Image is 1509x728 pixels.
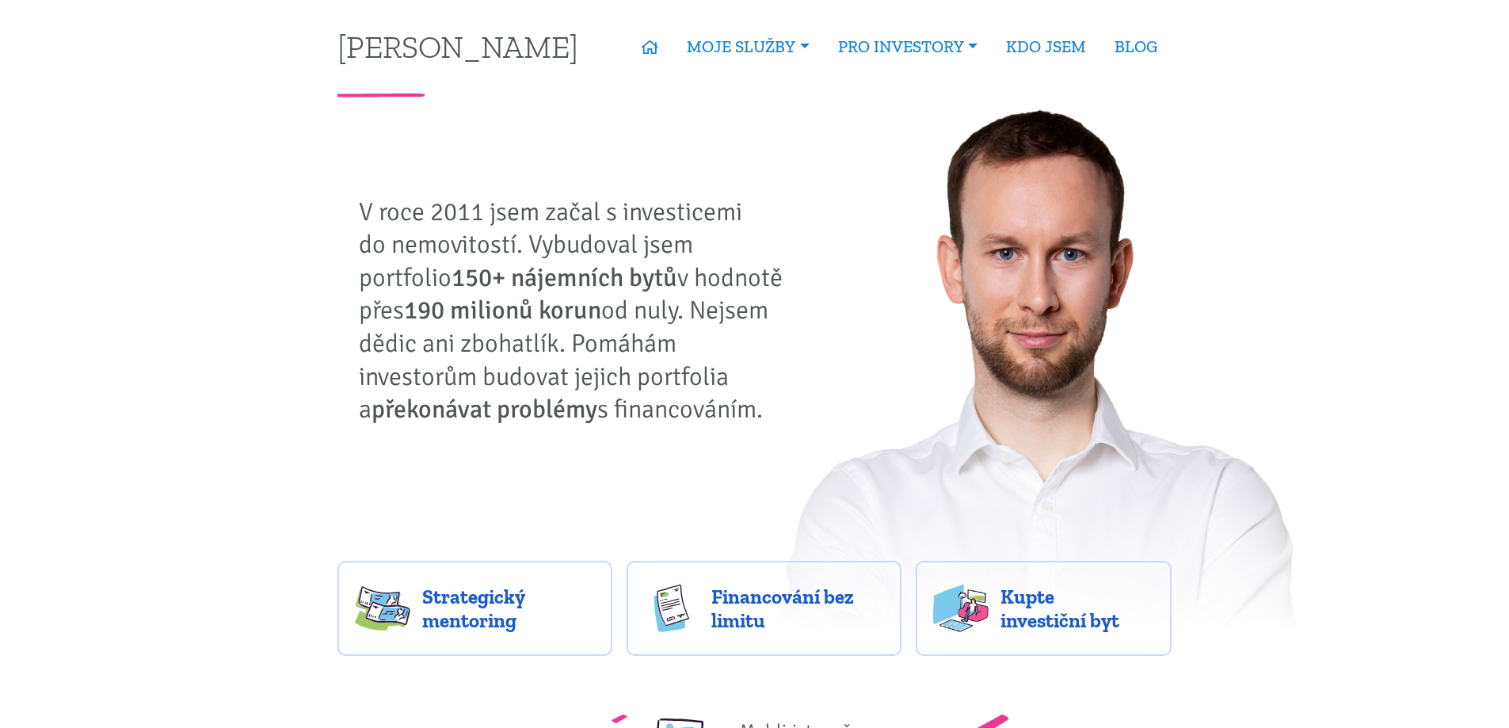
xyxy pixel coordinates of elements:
a: BLOG [1100,29,1172,65]
strong: 150+ nájemních bytů [452,262,677,293]
span: Strategický mentoring [422,585,595,632]
strong: 190 milionů korun [404,295,601,326]
a: Kupte investiční byt [916,561,1172,656]
a: [PERSON_NAME] [337,31,578,62]
a: PRO INVESTORY [824,29,992,65]
img: strategy [355,585,410,632]
span: Financování bez limitu [711,585,884,632]
a: KDO JSEM [992,29,1100,65]
a: Strategický mentoring [337,561,612,656]
a: MOJE SLUŽBY [673,29,823,65]
span: Kupte investiční byt [1000,585,1154,632]
p: V roce 2011 jsem začal s investicemi do nemovitostí. Vybudoval jsem portfolio v hodnotě přes od n... [359,196,795,426]
a: Financování bez limitu [627,561,901,656]
strong: překonávat problémy [372,394,597,425]
img: flats [933,585,989,632]
img: finance [644,585,699,632]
